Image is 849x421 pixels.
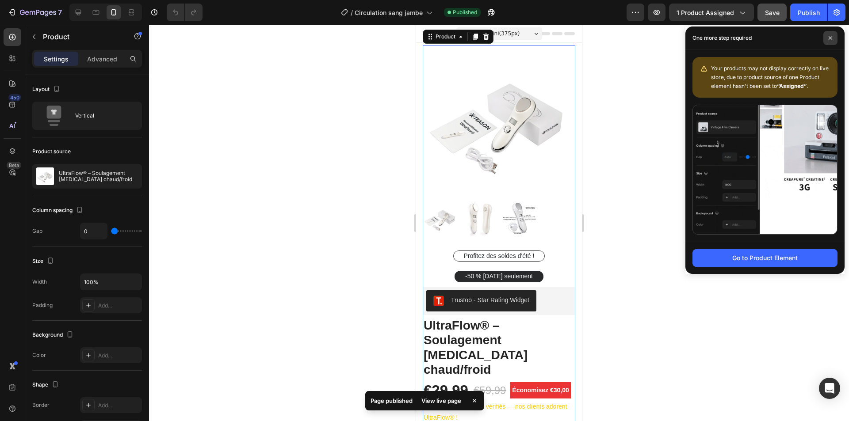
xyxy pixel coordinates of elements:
span: / [351,8,353,17]
div: Product source [32,148,71,156]
span: Published [453,8,477,16]
button: Go to Product Element [692,249,838,267]
span: Circulation sang jambe [355,8,423,17]
div: Beta [7,162,21,169]
div: Gap [32,227,42,235]
p: One more step required [692,34,752,42]
div: Layout [32,83,62,95]
p: Page published [371,396,413,405]
div: Padding [32,301,53,309]
div: Product [18,8,41,16]
span: Your products may not display correctly on live store, due to product source of one Product eleme... [711,65,829,89]
p: Settings [44,54,69,64]
div: 450 [8,94,21,101]
span: Save [765,9,780,16]
div: Undo/Redo [167,4,203,21]
button: 7 [4,4,66,21]
div: Add... [98,352,140,360]
p: 4,9/5 basé sur 43 avis vérifiés — nos clients adorent UltraFlow® ! [8,376,158,398]
div: View live page [416,394,467,407]
div: Publish [798,8,820,17]
div: Color [32,351,46,359]
div: Border [32,401,50,409]
div: Add... [98,302,140,310]
div: Vertical [75,106,129,126]
input: Auto [80,274,141,290]
iframe: Design area [416,25,582,421]
span: 1 product assigned [677,8,734,17]
div: Add... [98,402,140,410]
input: Auto [80,223,107,239]
b: “Assigned” [777,83,807,89]
button: Save [757,4,787,21]
div: Size [32,255,56,267]
p: Product [43,31,118,42]
div: Width [32,278,47,286]
div: Background [32,329,75,341]
p: UltraFlow® – Soulagement [MEDICAL_DATA] chaud/froid [59,170,138,182]
div: Column spacing [32,205,85,216]
img: product feature img [36,167,54,185]
div: Go to Product Element [732,253,798,262]
button: Publish [790,4,827,21]
button: 1 product assigned [669,4,754,21]
p: Advanced [87,54,117,64]
p: 7 [58,7,62,18]
div: Shape [32,379,61,391]
div: Open Intercom Messenger [819,378,840,399]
